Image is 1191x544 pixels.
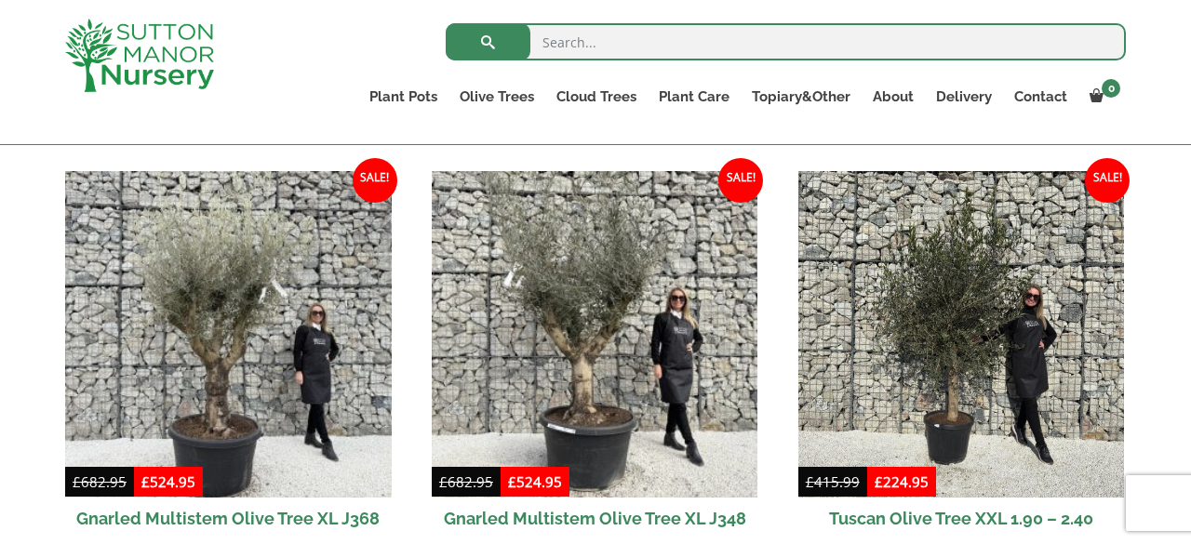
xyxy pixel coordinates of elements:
[432,171,758,498] img: Gnarled Multistem Olive Tree XL J348
[439,472,493,491] bdi: 682.95
[141,472,150,491] span: £
[65,498,392,539] h2: Gnarled Multistem Olive Tree XL J368
[862,84,925,110] a: About
[806,472,814,491] span: £
[1078,84,1126,110] a: 0
[508,472,562,491] bdi: 524.95
[648,84,741,110] a: Plant Care
[806,472,860,491] bdi: 415.99
[446,23,1126,60] input: Search...
[925,84,1003,110] a: Delivery
[798,498,1125,539] h2: Tuscan Olive Tree XXL 1.90 – 2.40
[73,472,81,491] span: £
[141,472,195,491] bdi: 524.95
[358,84,448,110] a: Plant Pots
[65,19,214,92] img: logo
[1102,79,1120,98] span: 0
[432,171,758,539] a: Sale! Gnarled Multistem Olive Tree XL J348
[73,472,127,491] bdi: 682.95
[448,84,545,110] a: Olive Trees
[718,158,763,203] span: Sale!
[65,171,392,539] a: Sale! Gnarled Multistem Olive Tree XL J368
[439,472,448,491] span: £
[741,84,862,110] a: Topiary&Other
[508,472,516,491] span: £
[798,171,1125,498] img: Tuscan Olive Tree XXL 1.90 - 2.40
[65,171,392,498] img: Gnarled Multistem Olive Tree XL J368
[798,171,1125,539] a: Sale! Tuscan Olive Tree XXL 1.90 – 2.40
[875,472,883,491] span: £
[875,472,929,491] bdi: 224.95
[353,158,397,203] span: Sale!
[1003,84,1078,110] a: Contact
[1085,158,1130,203] span: Sale!
[432,498,758,539] h2: Gnarled Multistem Olive Tree XL J348
[545,84,648,110] a: Cloud Trees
